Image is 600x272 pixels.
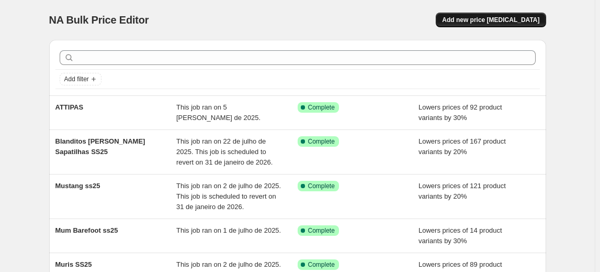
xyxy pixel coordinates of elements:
[418,182,506,200] span: Lowers prices of 121 product variants by 20%
[418,137,506,156] span: Lowers prices of 167 product variants by 20%
[55,226,118,234] span: Mum Barefoot ss25
[64,75,89,83] span: Add filter
[308,226,335,235] span: Complete
[176,226,281,234] span: This job ran on 1 de julho de 2025.
[55,260,92,268] span: Muris SS25
[308,137,335,146] span: Complete
[436,13,546,27] button: Add new price [MEDICAL_DATA]
[176,103,261,122] span: This job ran on 5 [PERSON_NAME] de 2025.
[418,226,502,245] span: Lowers prices of 14 product variants by 30%
[49,14,149,26] span: NA Bulk Price Editor
[60,73,101,85] button: Add filter
[308,103,335,112] span: Complete
[442,16,539,24] span: Add new price [MEDICAL_DATA]
[308,260,335,269] span: Complete
[176,137,273,166] span: This job ran on 22 de julho de 2025. This job is scheduled to revert on 31 de janeiro de 2026.
[55,182,100,190] span: Mustang ss25
[55,103,84,111] span: ATTIPAS
[176,182,281,211] span: This job ran on 2 de julho de 2025. This job is scheduled to revert on 31 de janeiro de 2026.
[308,182,335,190] span: Complete
[55,137,145,156] span: Blanditos [PERSON_NAME] Sapatilhas SS25
[418,103,502,122] span: Lowers prices of 92 product variants by 30%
